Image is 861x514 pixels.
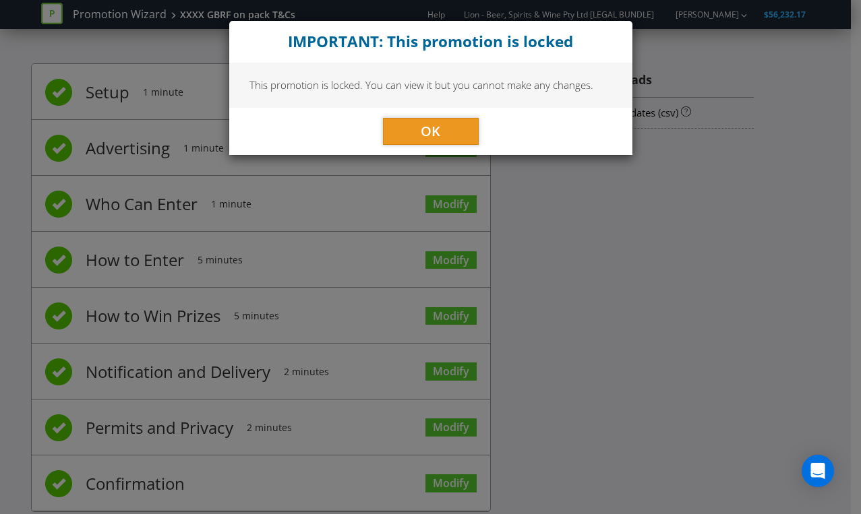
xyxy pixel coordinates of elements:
div: This promotion is locked. You can view it but you cannot make any changes. [229,63,632,107]
span: OK [421,122,440,140]
div: Open Intercom Messenger [802,455,834,487]
button: OK [383,118,479,145]
strong: IMPORTANT: This promotion is locked [288,31,573,52]
div: Close [229,21,632,63]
